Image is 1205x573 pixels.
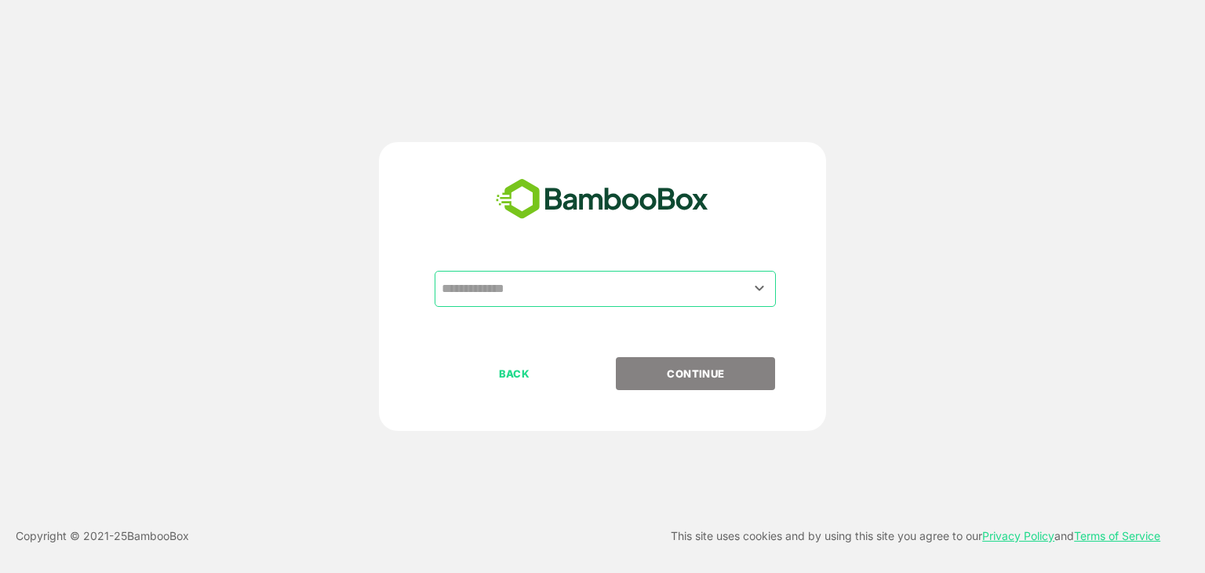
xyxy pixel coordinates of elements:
p: Copyright © 2021- 25 BambooBox [16,527,189,546]
p: This site uses cookies and by using this site you agree to our and [671,527,1160,546]
button: CONTINUE [616,357,775,390]
button: BACK [435,357,594,390]
p: BACK [436,365,593,382]
a: Terms of Service [1074,529,1160,542]
a: Privacy Policy [982,529,1054,542]
img: bamboobox [487,173,717,225]
button: Open [749,278,770,299]
p: CONTINUE [617,365,774,382]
